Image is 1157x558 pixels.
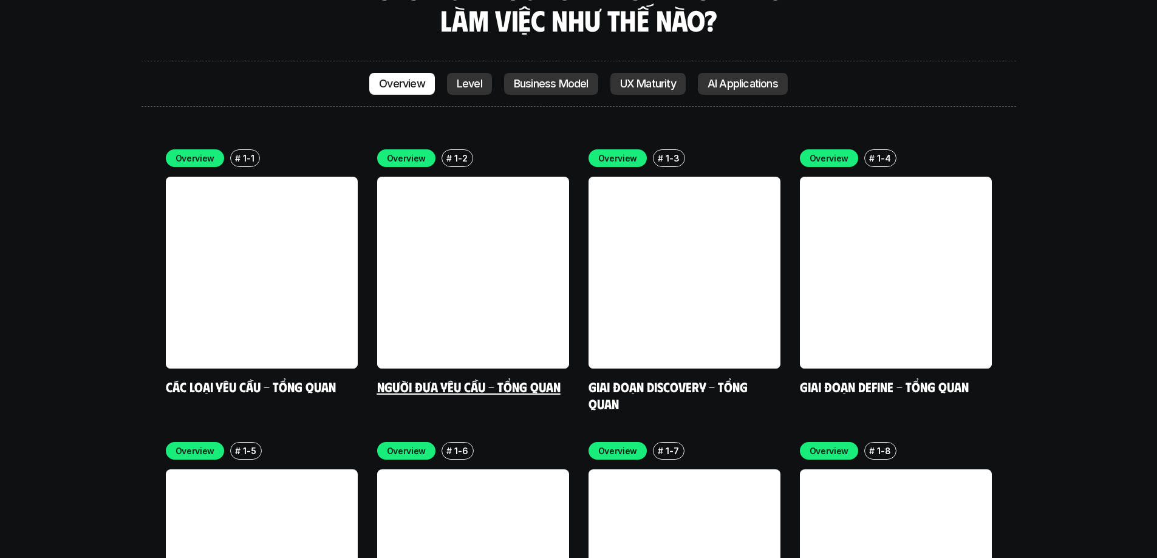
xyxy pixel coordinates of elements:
a: Giai đoạn Discovery - Tổng quan [589,378,751,412]
p: Overview [176,444,215,457]
p: 1-1 [243,152,254,165]
a: UX Maturity [610,73,686,95]
p: Overview [379,78,425,90]
a: AI Applications [698,73,788,95]
a: Overview [369,73,435,95]
h6: # [658,446,663,455]
p: 1-2 [454,152,467,165]
h6: # [869,154,875,163]
p: AI Applications [708,78,778,90]
h6: # [869,446,875,455]
p: 1-3 [666,152,679,165]
a: Business Model [504,73,598,95]
p: Overview [176,152,215,165]
p: 1-5 [243,444,256,457]
p: Level [457,78,482,90]
p: Overview [810,152,849,165]
p: 1-7 [666,444,678,457]
p: UX Maturity [620,78,676,90]
p: Overview [598,152,638,165]
p: Overview [387,444,426,457]
h6: # [235,446,241,455]
a: Giai đoạn Define - Tổng quan [800,378,969,395]
h6: # [446,446,452,455]
p: Overview [810,444,849,457]
a: Các loại yêu cầu - Tổng quan [166,378,336,395]
p: Overview [598,444,638,457]
p: 1-4 [877,152,890,165]
a: Level [447,73,492,95]
p: Overview [387,152,426,165]
p: 1-6 [454,444,468,457]
h6: # [235,154,241,163]
p: 1-8 [877,444,890,457]
h6: # [658,154,663,163]
a: Người đưa yêu cầu - Tổng quan [377,378,561,395]
p: Business Model [514,78,589,90]
h6: # [446,154,452,163]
